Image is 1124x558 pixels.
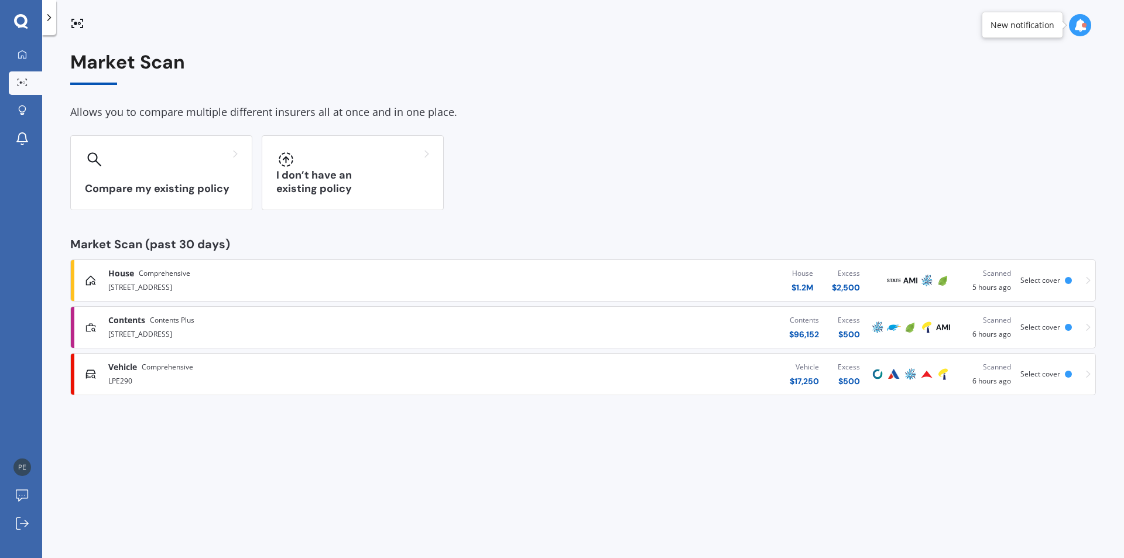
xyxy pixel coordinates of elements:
img: Initio [903,320,917,334]
div: Allows you to compare multiple different insurers all at once and in one place. [70,104,1096,121]
div: LPE290 [108,373,477,387]
div: $ 17,250 [790,375,819,387]
span: Comprehensive [142,361,193,373]
span: Contents Plus [150,314,194,326]
span: Select cover [1020,322,1060,332]
div: $ 96,152 [789,328,819,340]
div: Market Scan (past 30 days) [70,238,1096,250]
img: Tower [936,367,950,381]
div: Scanned [961,268,1011,279]
img: Autosure [887,367,901,381]
div: [STREET_ADDRESS] [108,279,477,293]
img: AMP [920,273,934,287]
div: 6 hours ago [961,314,1011,340]
span: House [108,268,134,279]
div: [STREET_ADDRESS] [108,326,477,340]
img: AMI [936,320,950,334]
div: Contents [789,314,819,326]
div: 5 hours ago [961,268,1011,293]
span: Comprehensive [139,268,190,279]
div: $ 2,500 [832,282,860,293]
div: Excess [838,361,860,373]
h3: I don’t have an existing policy [276,169,429,196]
span: Vehicle [108,361,137,373]
div: Excess [832,268,860,279]
a: ContentsContents Plus[STREET_ADDRESS]Contents$96,152Excess$500AMPTrade Me InsuranceInitioTowerAMI... [70,306,1096,348]
a: HouseComprehensive[STREET_ADDRESS]House$1.2MExcess$2,500StateAMIAMPInitioScanned5 hours agoSelect... [70,259,1096,302]
span: Contents [108,314,145,326]
img: AMI [903,273,917,287]
div: $ 500 [838,328,860,340]
img: AMP [903,367,917,381]
div: New notification [991,19,1054,31]
img: Tower [920,320,934,334]
div: Excess [838,314,860,326]
img: State [887,273,901,287]
div: 6 hours ago [961,361,1011,387]
div: Scanned [961,361,1011,373]
img: Provident [920,367,934,381]
img: AMP [871,320,885,334]
div: $ 1.2M [791,282,813,293]
span: Select cover [1020,369,1060,379]
div: Market Scan [70,52,1096,85]
div: Vehicle [790,361,819,373]
div: $ 500 [838,375,860,387]
div: Scanned [961,314,1011,326]
img: Initio [936,273,950,287]
img: 7b771fe76a69aff762521c30eeba04a2 [13,458,31,476]
a: VehicleComprehensiveLPE290Vehicle$17,250Excess$500CoveAutosureAMPProvidentTowerScanned6 hours ago... [70,353,1096,395]
div: House [791,268,813,279]
h3: Compare my existing policy [85,182,238,196]
img: Cove [871,367,885,381]
span: Select cover [1020,275,1060,285]
img: Trade Me Insurance [887,320,901,334]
